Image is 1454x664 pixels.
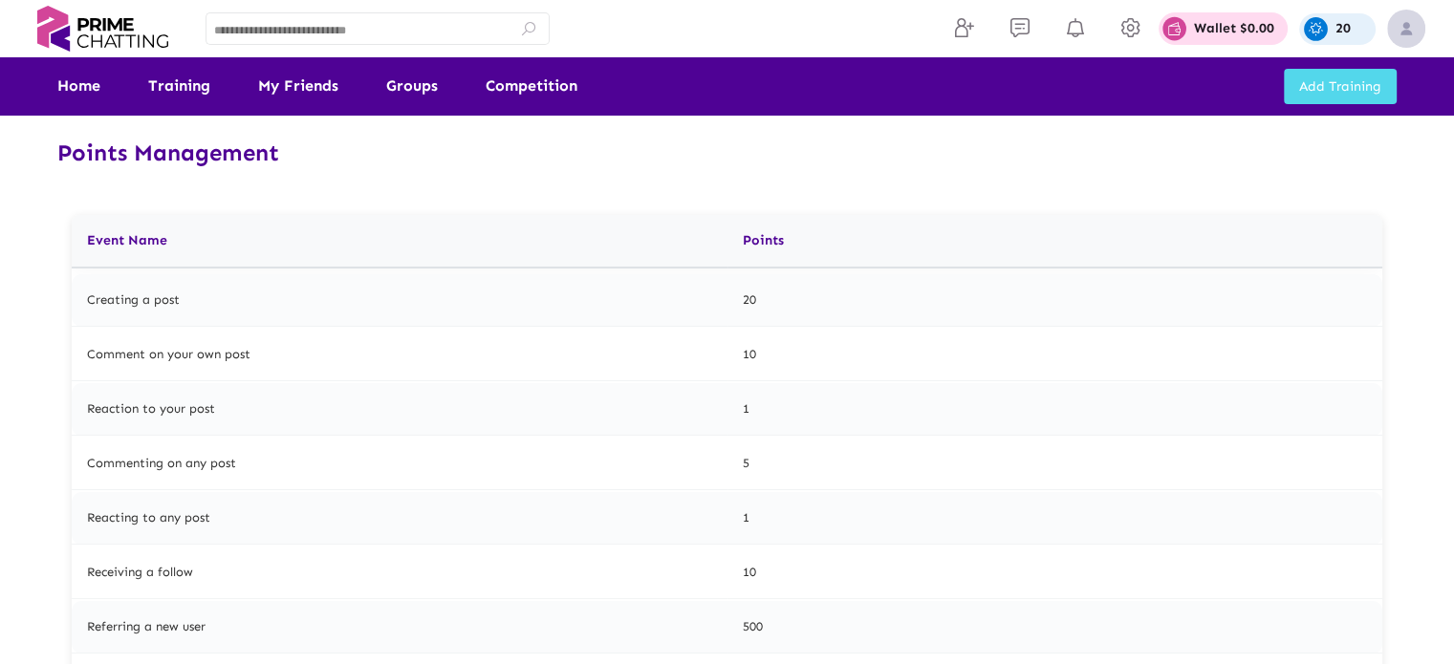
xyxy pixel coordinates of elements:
mat-cell: 500 [727,601,1383,653]
a: Training [148,57,210,115]
span: Add Training [1299,78,1381,95]
mat-cell: 10 [727,329,1383,381]
a: Home [57,57,100,115]
mat-cell: 5 [727,438,1383,490]
mat-header-cell: Event Name [72,215,727,268]
mat-cell: 1 [727,383,1383,436]
mat-cell: Referring a new user [72,601,727,653]
img: logo [29,6,177,52]
a: My Friends [258,57,338,115]
mat-cell: Reaction to your post [72,383,727,436]
mat-cell: Receiving a follow [72,546,727,599]
mat-cell: 20 [727,274,1383,327]
mat-cell: Commenting on any post [72,438,727,490]
mat-cell: 1 [727,492,1383,545]
mat-cell: Reacting to any post [72,492,727,545]
mat-header-cell: Points [727,215,1383,268]
button: Add Training [1284,69,1397,104]
h3: Points Management [57,134,1397,173]
p: 20 [1335,22,1351,35]
mat-cell: 10 [727,546,1383,599]
a: Competition [486,57,577,115]
p: Wallet $0.00 [1194,22,1274,35]
mat-cell: Creating a post [72,274,727,327]
a: Groups [386,57,438,115]
img: img [1387,10,1425,48]
mat-cell: Comment on your own post [72,329,727,381]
